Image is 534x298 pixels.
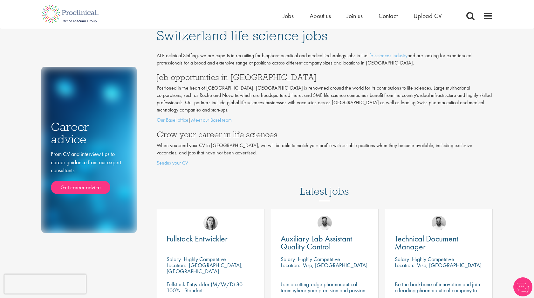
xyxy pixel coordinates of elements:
[167,233,228,244] span: Fullstack Entwickler
[318,216,332,230] img: Emile De Beer
[167,261,243,275] p: [GEOGRAPHIC_DATA], [GEOGRAPHIC_DATA]
[167,255,181,263] span: Salary
[414,12,442,20] a: Upload CV
[167,235,255,243] a: Fullstack Entwickler
[203,216,218,230] img: Nur Ergiydiren
[184,255,226,263] p: Highly Competitive
[167,261,186,269] span: Location:
[157,130,493,139] h3: Grow your career in life sciences
[395,255,409,263] span: Salary
[157,142,493,157] p: When you send your CV to [GEOGRAPHIC_DATA], we will be able to match your profile with suitable p...
[298,255,340,263] p: Highly Competitive
[303,261,367,269] p: Visp, [GEOGRAPHIC_DATA]
[347,12,363,20] a: Join us
[157,27,327,44] span: Switzerland life science jobs
[412,255,454,263] p: Highly Competitive
[157,73,493,81] h3: Job opportunities in [GEOGRAPHIC_DATA]
[379,12,398,20] a: Contact
[395,261,414,269] span: Location:
[157,85,493,113] p: Positioned in the heart of [GEOGRAPHIC_DATA], [GEOGRAPHIC_DATA] is renowned around the world for ...
[310,12,331,20] a: About us
[417,261,482,269] p: Visp, [GEOGRAPHIC_DATA]
[367,52,407,59] a: life sciences industry
[300,170,349,201] h3: Latest jobs
[4,274,86,294] iframe: reCAPTCHA
[283,12,294,20] a: Jobs
[157,159,188,166] a: Sendus your CV
[51,121,127,145] h3: Career advice
[281,235,369,251] a: Auxiliary Lab Assistant Quality Control
[157,117,188,123] a: Our Basel office
[191,117,232,123] a: Meet our Basel team
[157,117,493,124] p: |
[281,233,352,252] span: Auxiliary Lab Assistant Quality Control
[157,52,493,67] p: At Proclinical Staffing, we are experts in recruiting for biopharmaceutical and medical technolog...
[281,255,295,263] span: Salary
[395,235,483,251] a: Technical Document Manager
[513,277,532,296] img: Chatbot
[51,181,110,194] a: Get career advice
[395,233,458,252] span: Technical Document Manager
[51,150,127,194] div: From CV and interview tips to career guidance from our expert consultants
[432,216,446,230] img: Emile De Beer
[281,261,300,269] span: Location:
